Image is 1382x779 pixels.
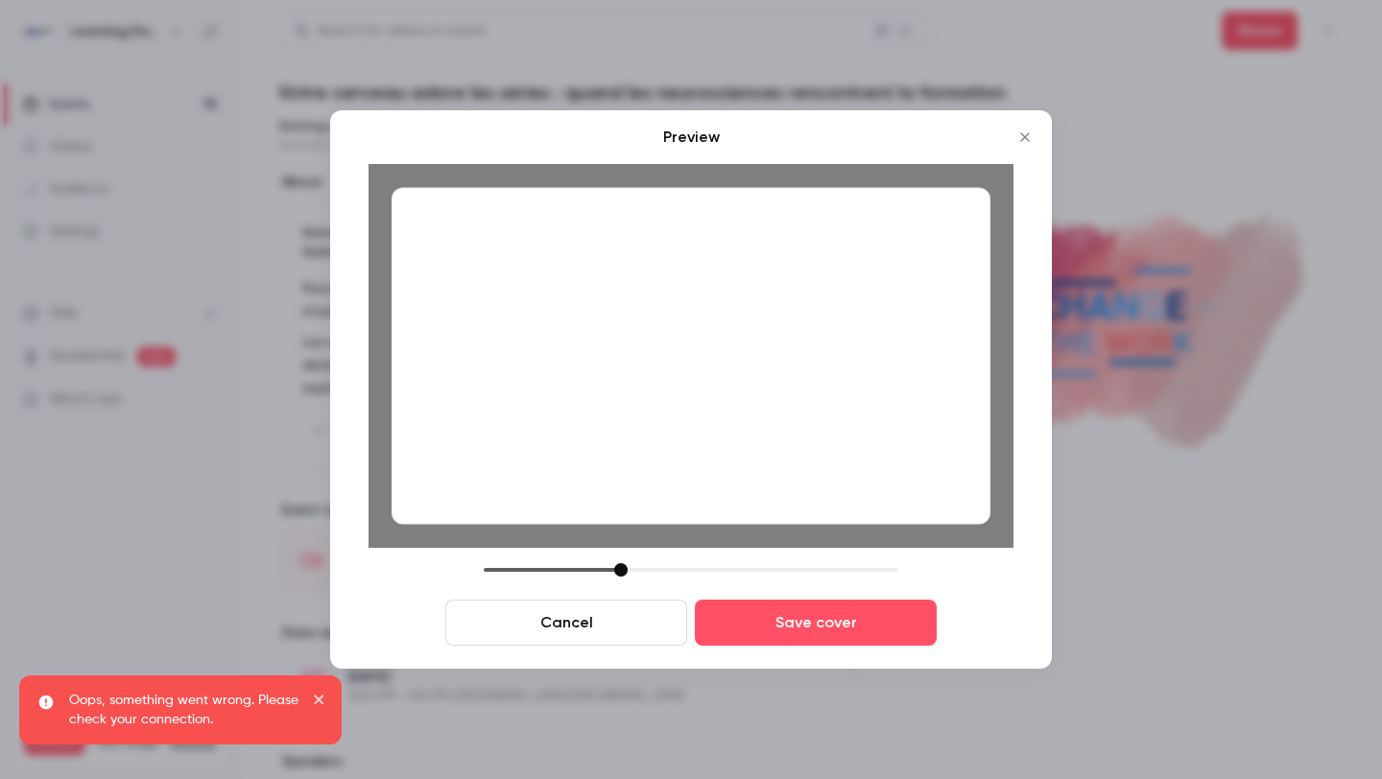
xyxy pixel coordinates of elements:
p: Preview [369,126,1013,149]
button: close [313,691,326,714]
button: Cancel [445,600,687,646]
p: Oops, something went wrong. Please check your connection. [69,691,299,729]
button: Close [1006,118,1044,156]
button: Save cover [695,600,937,646]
